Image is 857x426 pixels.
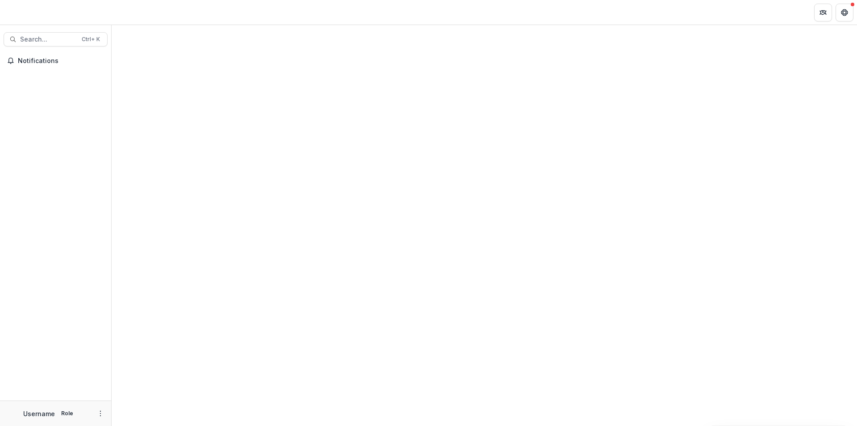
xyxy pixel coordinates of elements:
button: More [95,408,106,419]
span: Search... [20,36,76,43]
nav: breadcrumb [115,6,153,19]
button: Notifications [4,54,108,68]
button: Get Help [836,4,853,21]
div: Ctrl + K [80,34,102,44]
span: Notifications [18,57,104,65]
p: Username [23,409,55,418]
button: Search... [4,32,108,46]
p: Role [58,409,76,418]
button: Partners [814,4,832,21]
